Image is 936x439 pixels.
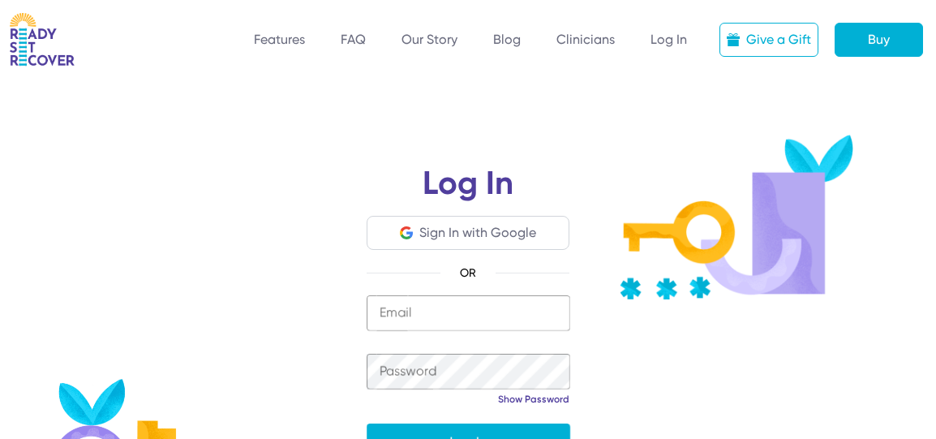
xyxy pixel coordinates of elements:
[620,135,853,299] img: Key
[719,23,818,57] a: Give a Gift
[493,32,521,47] a: Blog
[868,30,890,49] div: Buy
[650,32,687,47] a: Log In
[401,32,457,47] a: Our Story
[341,32,366,47] a: FAQ
[498,393,569,406] a: Show Password
[254,32,305,47] a: Features
[10,13,75,67] img: RSR
[440,263,496,282] span: OR
[835,23,923,57] a: Buy
[400,223,536,243] button: Sign In with Google
[419,223,536,243] div: Sign In with Google
[367,167,570,216] h1: Log In
[746,30,811,49] div: Give a Gift
[556,32,615,47] a: Clinicians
